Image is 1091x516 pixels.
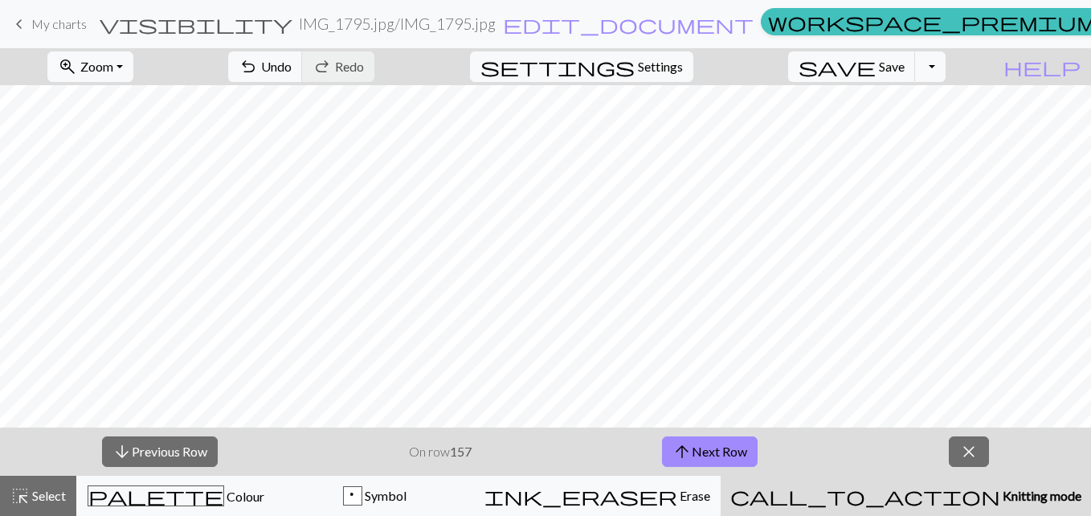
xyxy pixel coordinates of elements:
span: settings [480,55,635,78]
span: arrow_downward [112,440,132,463]
span: Save [879,59,905,74]
span: Undo [261,59,292,74]
span: Erase [677,488,710,503]
span: Symbol [362,488,407,503]
button: Colour [76,476,276,516]
span: visibility [100,13,292,35]
button: p Symbol [276,476,475,516]
span: close [959,440,979,463]
span: arrow_upward [672,440,692,463]
button: Previous Row [102,436,218,467]
button: Next Row [662,436,758,467]
i: Settings [480,57,635,76]
span: call_to_action [730,485,1000,507]
span: zoom_in [58,55,77,78]
button: Undo [228,51,303,82]
span: ink_eraser [484,485,677,507]
span: keyboard_arrow_left [10,13,29,35]
span: undo [239,55,258,78]
span: Colour [224,489,264,504]
p: On row [409,442,472,461]
a: My charts [10,10,87,38]
span: highlight_alt [10,485,30,507]
button: Zoom [47,51,133,82]
span: Knitting mode [1000,488,1081,503]
button: Save [788,51,916,82]
span: help [1003,55,1081,78]
span: Zoom [80,59,113,74]
div: p [344,487,362,506]
span: Settings [638,57,683,76]
button: Erase [474,476,721,516]
strong: 157 [450,444,472,459]
span: edit_document [503,13,754,35]
h2: IMG_1795.jpg / IMG_1795.jpg [299,14,496,33]
span: My charts [31,16,87,31]
span: save [799,55,876,78]
button: SettingsSettings [470,51,693,82]
span: palette [88,485,223,507]
span: Select [30,488,66,503]
button: Knitting mode [721,476,1091,516]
